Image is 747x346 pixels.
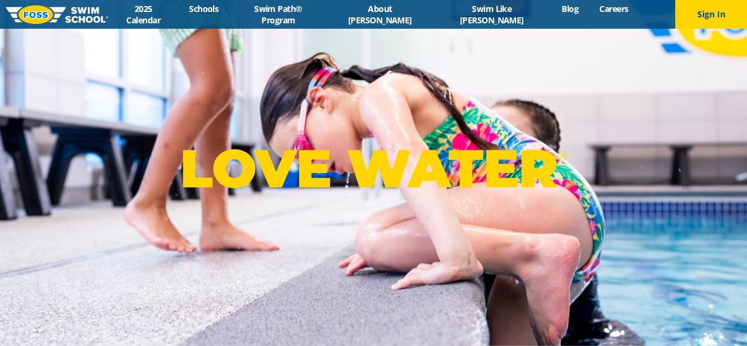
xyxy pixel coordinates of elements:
[551,3,589,14] a: Blog
[180,136,567,201] p: LOVE WATER
[589,3,639,14] a: Careers
[328,3,432,26] a: About [PERSON_NAME]
[179,3,229,14] a: Schools
[108,3,179,26] a: 2025 Calendar
[432,3,551,26] a: Swim Like [PERSON_NAME]
[557,148,567,163] sup: ®
[6,5,108,24] img: FOSS Swim School Logo
[229,3,328,26] a: Swim Path® Program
